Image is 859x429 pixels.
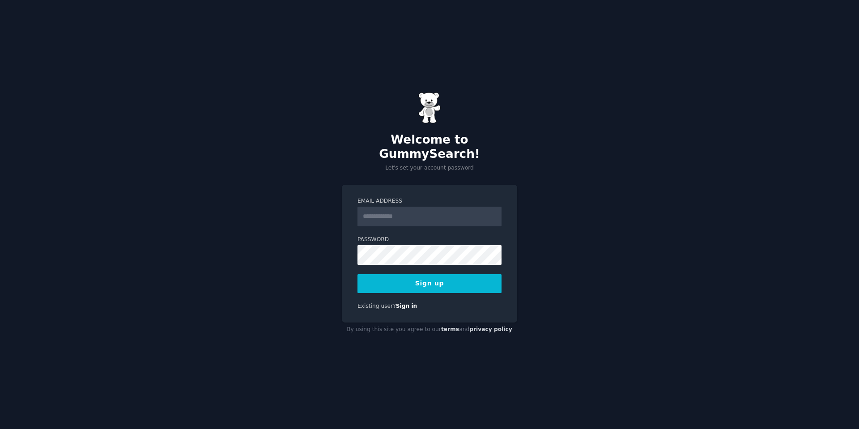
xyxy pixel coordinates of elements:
a: terms [441,326,459,332]
button: Sign up [357,274,502,293]
a: privacy policy [469,326,512,332]
h2: Welcome to GummySearch! [342,133,517,161]
span: Existing user? [357,303,396,309]
div: By using this site you agree to our and [342,323,517,337]
img: Gummy Bear [418,92,441,123]
label: Password [357,236,502,244]
p: Let's set your account password [342,164,517,172]
a: Sign in [396,303,417,309]
label: Email Address [357,197,502,205]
